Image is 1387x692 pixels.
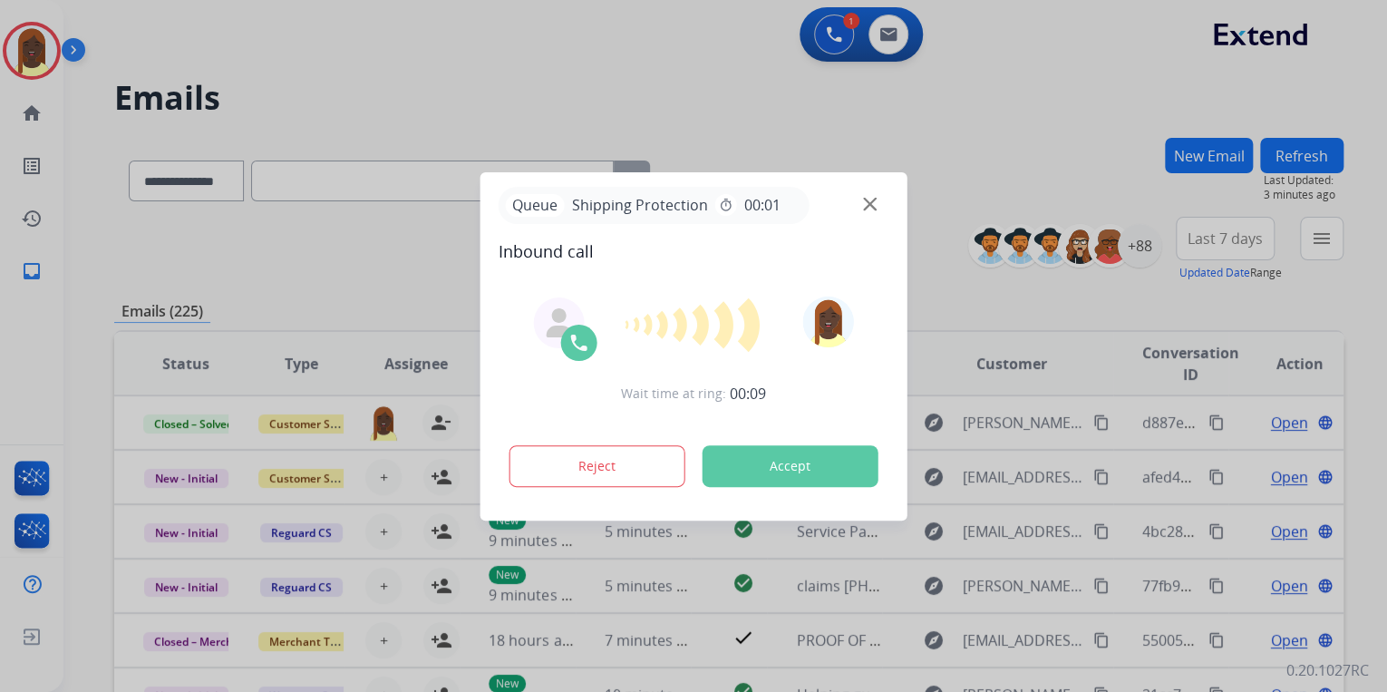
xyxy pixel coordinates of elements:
[863,197,877,210] img: close-button
[565,194,715,216] span: Shipping Protection
[506,194,565,217] p: Queue
[730,383,766,404] span: 00:09
[621,385,726,403] span: Wait time at ring:
[703,445,878,487] button: Accept
[545,308,574,337] img: agent-avatar
[509,445,685,487] button: Reject
[499,239,889,264] span: Inbound call
[744,194,781,216] span: 00:01
[1286,659,1369,681] p: 0.20.1027RC
[568,332,590,354] img: call-icon
[719,198,733,212] mat-icon: timer
[802,297,853,347] img: avatar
